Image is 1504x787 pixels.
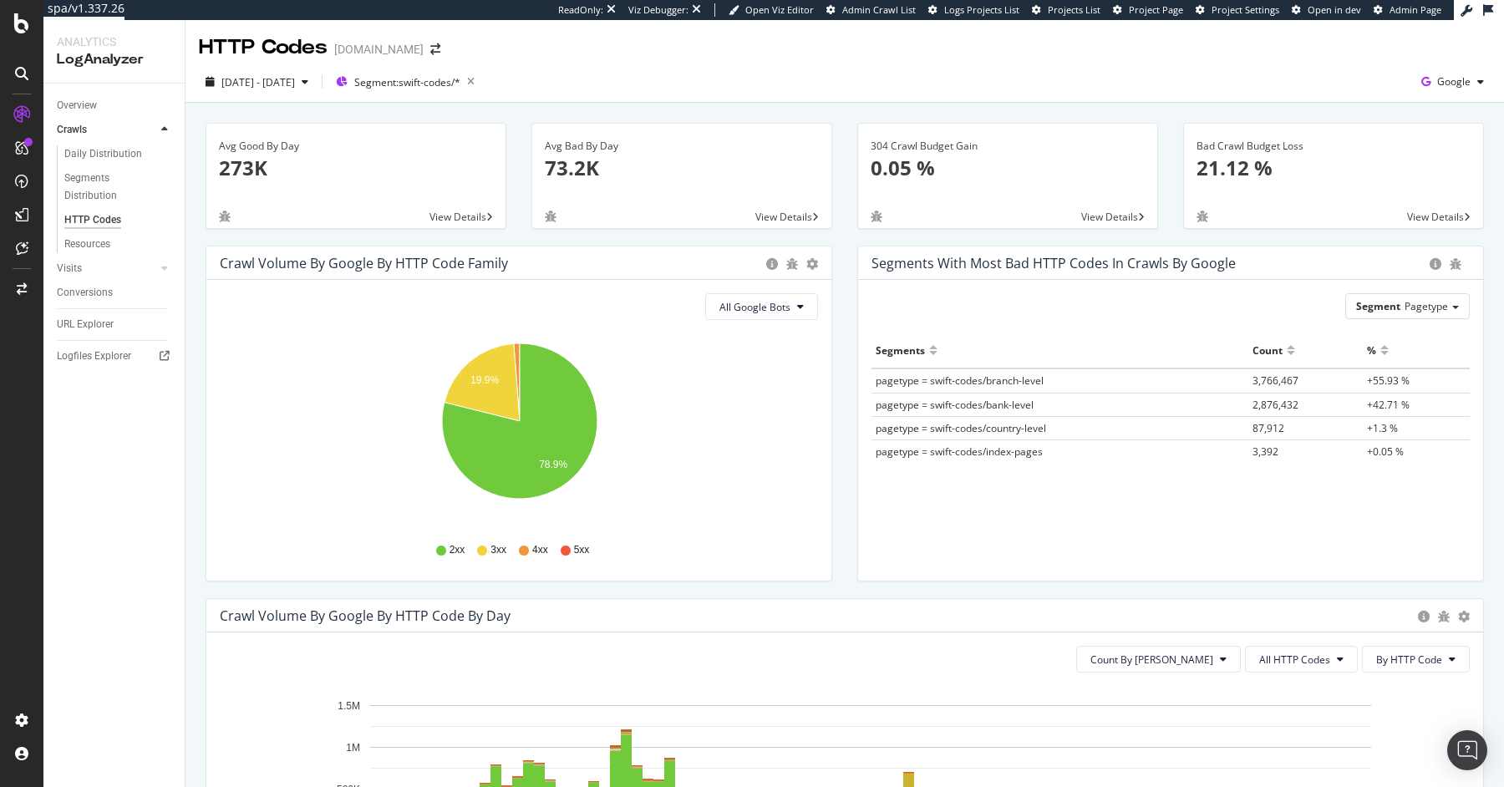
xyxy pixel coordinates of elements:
button: All Google Bots [705,293,818,320]
button: By HTTP Code [1362,646,1470,673]
span: pagetype = swift-codes/index-pages [876,444,1043,459]
div: Analytics [57,33,171,50]
div: Count [1252,337,1283,363]
span: +55.93 % [1367,373,1410,388]
div: bug [1438,611,1450,622]
div: Visits [57,260,82,277]
div: Avg Bad By Day [545,139,819,154]
a: Admin Crawl List [826,3,916,17]
span: View Details [1407,210,1464,224]
a: Project Page [1113,3,1183,17]
span: 3xx [490,543,506,557]
span: Count By Day [1090,652,1213,667]
text: 1.5M [338,700,360,712]
text: 1M [346,742,360,754]
text: 19.9% [470,374,499,386]
span: Projects List [1048,3,1100,16]
a: Admin Page [1374,3,1441,17]
span: +42.71 % [1367,398,1410,412]
span: Admin Page [1390,3,1441,16]
span: Segment: swift-codes/* [354,75,460,89]
div: gear [1458,611,1470,622]
p: 273K [219,154,493,182]
p: 21.12 % [1197,154,1471,182]
div: Crawls [57,121,87,139]
a: Overview [57,97,173,114]
div: bug [871,211,882,222]
span: All HTTP Codes [1259,652,1330,667]
div: bug [1450,258,1461,270]
span: Segment [1356,299,1400,313]
div: Segments Distribution [64,170,157,205]
div: circle-info [766,258,778,270]
div: gear [806,258,818,270]
button: Count By [PERSON_NAME] [1076,646,1241,673]
span: By HTTP Code [1376,652,1442,667]
p: 73.2K [545,154,819,182]
div: 304 Crawl Budget Gain [871,139,1145,154]
span: Project Settings [1212,3,1279,16]
a: Project Settings [1196,3,1279,17]
span: Open Viz Editor [745,3,814,16]
span: 4xx [532,543,548,557]
div: Crawl Volume by google by HTTP Code Family [220,255,508,272]
span: Google [1437,74,1471,89]
div: bug [219,211,231,222]
button: [DATE] - [DATE] [199,69,315,95]
a: Resources [64,236,173,253]
span: Pagetype [1405,299,1448,313]
button: Segment:swift-codes/* [329,69,481,95]
p: 0.05 % [871,154,1145,182]
div: circle-info [1430,258,1441,270]
a: Segments Distribution [64,170,173,205]
a: Logfiles Explorer [57,348,173,365]
span: Project Page [1129,3,1183,16]
div: Crawl Volume by google by HTTP Code by Day [220,607,511,624]
span: 5xx [574,543,590,557]
div: bug [786,258,798,270]
div: Bad Crawl Budget Loss [1197,139,1471,154]
div: Overview [57,97,97,114]
span: 3,392 [1252,444,1278,459]
span: pagetype = swift-codes/branch-level [876,373,1044,388]
a: Open in dev [1292,3,1361,17]
span: View Details [755,210,812,224]
button: Google [1415,69,1491,95]
span: pagetype = swift-codes/country-level [876,421,1046,435]
div: arrow-right-arrow-left [430,43,440,55]
div: % [1367,337,1376,363]
div: Open Intercom Messenger [1447,730,1487,770]
svg: A chart. [220,333,819,527]
div: URL Explorer [57,316,114,333]
div: Resources [64,236,110,253]
span: +0.05 % [1367,444,1404,459]
div: LogAnalyzer [57,50,171,69]
div: Avg Good By Day [219,139,493,154]
div: circle-info [1418,611,1430,622]
text: 78.9% [539,459,567,470]
a: Crawls [57,121,156,139]
div: ReadOnly: [558,3,603,17]
a: Visits [57,260,156,277]
span: pagetype = swift-codes/bank-level [876,398,1034,412]
a: HTTP Codes [64,211,173,229]
div: Segments with most bad HTTP codes in Crawls by google [871,255,1236,272]
div: Logfiles Explorer [57,348,131,365]
span: Admin Crawl List [842,3,916,16]
span: 2xx [450,543,465,557]
a: URL Explorer [57,316,173,333]
a: Logs Projects List [928,3,1019,17]
div: [DOMAIN_NAME] [334,41,424,58]
span: View Details [1081,210,1138,224]
div: Viz Debugger: [628,3,688,17]
span: 87,912 [1252,421,1284,435]
a: Open Viz Editor [729,3,814,17]
div: Conversions [57,284,113,302]
a: Daily Distribution [64,145,173,163]
div: Segments [876,337,925,363]
span: 2,876,432 [1252,398,1298,412]
span: [DATE] - [DATE] [221,75,295,89]
div: Daily Distribution [64,145,142,163]
div: HTTP Codes [64,211,121,229]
